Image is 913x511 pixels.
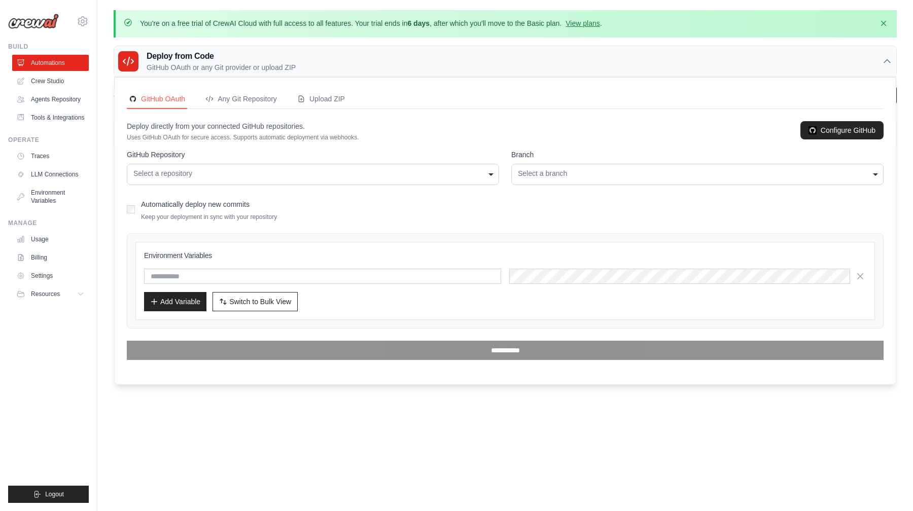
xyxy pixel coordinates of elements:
button: Any Git Repository [203,90,279,109]
a: View plans [566,19,600,27]
p: Manage and monitor your active crew automations from this dashboard. [114,100,339,110]
strong: 6 days [407,19,430,27]
iframe: Chat Widget [862,462,913,511]
a: Automations [12,55,89,71]
a: Tools & Integrations [12,109,89,126]
div: Manage [8,219,89,227]
span: Logout [45,490,64,498]
h2: Automations Live [114,86,339,100]
div: Build [8,43,89,51]
img: Logo [8,14,59,29]
a: Settings [12,268,89,284]
h3: Deploy from Code [147,50,296,62]
p: Uses GitHub OAuth for secure access. Supports automatic deployment via webhooks. [127,133,359,141]
a: Configure GitHub [800,121,884,139]
a: Usage [12,231,89,247]
label: Branch [511,150,884,160]
div: Upload ZIP [297,94,345,104]
span: Resources [31,290,60,298]
button: GitHubGitHub OAuth [127,90,187,109]
button: Resources [12,286,89,302]
label: GitHub Repository [127,150,499,160]
p: Keep your deployment in sync with your repository [141,213,277,221]
a: Agents Repository [12,91,89,107]
th: Crew [114,122,254,143]
button: Logout [8,486,89,503]
div: Tiện ích trò chuyện [862,462,913,511]
a: Billing [12,249,89,266]
a: Environment Variables [12,185,89,209]
button: Add Variable [144,292,206,311]
nav: Deployment Source [127,90,884,109]
p: GitHub OAuth or any Git provider or upload ZIP [147,62,296,72]
div: Operate [8,136,89,144]
span: Switch to Bulk View [229,297,291,307]
div: Select a repository [133,168,493,179]
img: GitHub [809,126,817,134]
button: Switch to Bulk View [213,292,298,311]
h3: Environment Variables [144,250,866,261]
div: Any Git Repository [205,94,277,104]
div: Select a branch [518,168,877,179]
a: LLM Connections [12,166,89,182]
a: Traces [12,148,89,164]
button: Upload ZIP [295,90,347,109]
p: You're on a free trial of CrewAI Cloud with full access to all features. Your trial ends in , aft... [140,18,602,28]
div: GitHub OAuth [129,94,185,104]
a: Crew Studio [12,73,89,89]
img: GitHub [129,95,137,103]
p: Deploy directly from your connected GitHub repositories. [127,121,359,131]
label: Automatically deploy new commits [141,200,250,208]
